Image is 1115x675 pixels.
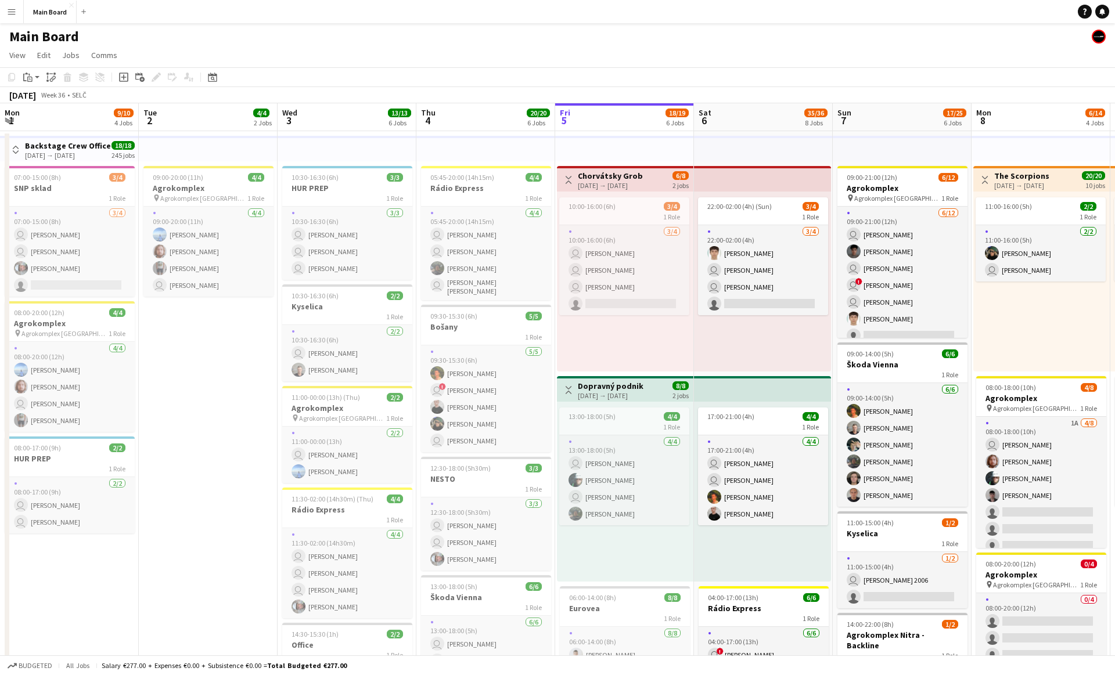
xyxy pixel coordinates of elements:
app-job-card: 12:30-18:00 (5h30m)3/3NESTO1 Role3/312:30-18:00 (5h30m) [PERSON_NAME] [PERSON_NAME][PERSON_NAME] [421,457,551,571]
span: Tue [143,107,157,118]
span: 3/4 [803,202,819,211]
span: 1 Role [1080,404,1097,413]
span: 4/4 [253,109,269,117]
span: 10:30-16:30 (6h) [292,291,339,300]
span: 1 Role [525,194,542,203]
span: 1 Role [525,603,542,612]
span: ! [439,383,446,390]
span: 4/4 [387,494,403,503]
span: 1 Role [941,194,958,203]
span: 1/2 [942,518,958,527]
span: 1 Role [663,212,680,221]
app-job-card: 10:00-16:00 (6h)3/41 Role3/410:00-16:00 (6h) [PERSON_NAME] [PERSON_NAME] [PERSON_NAME] [559,197,689,315]
span: 1 Role [247,194,264,203]
h3: SNP sklad [5,183,135,193]
span: Edit [37,50,51,60]
div: 10:30-16:30 (6h)2/2Kyselica1 Role2/210:30-16:30 (6h) [PERSON_NAME][PERSON_NAME] [282,284,412,381]
app-job-card: 09:00-21:00 (12h)6/12Agrokomplex Agrokomplex [GEOGRAPHIC_DATA]1 Role6/1209:00-21:00 (12h) [PERSON... [837,166,967,338]
app-card-role: 4/409:00-20:00 (11h)[PERSON_NAME][PERSON_NAME][PERSON_NAME] [PERSON_NAME] [143,207,274,297]
span: Sat [699,107,711,118]
div: 08:00-20:00 (12h)4/4Agrokomplex Agrokomplex [GEOGRAPHIC_DATA]1 Role4/408:00-20:00 (12h)[PERSON_NA... [5,301,135,432]
h3: Škoda Vienna [421,592,551,602]
span: 1 Role [525,333,542,341]
span: 18/19 [666,109,689,117]
h3: Office [282,640,412,650]
div: 8 Jobs [805,118,827,127]
span: 4/4 [803,412,819,421]
app-job-card: 22:00-02:00 (4h) (Sun)3/41 Role3/422:00-02:00 (4h)[PERSON_NAME] [PERSON_NAME] [PERSON_NAME] [698,197,828,315]
span: 09:30-15:30 (6h) [430,312,477,320]
a: View [5,48,30,63]
div: 05:45-20:00 (14h15m)4/4Rádio Express1 Role4/405:45-20:00 (14h15m) [PERSON_NAME] [PERSON_NAME][PER... [421,166,551,300]
h3: NESTO [421,474,551,484]
span: 6/6 [803,593,819,602]
span: 1 Role [386,194,403,203]
a: Comms [87,48,122,63]
span: Fri [560,107,570,118]
span: 6/12 [938,173,958,182]
h3: Agrokomplex Nitra - Backline [837,630,967,651]
span: 08:00-18:00 (10h) [985,383,1036,392]
div: 17:00-21:00 (4h)4/41 Role4/417:00-21:00 (4h) [PERSON_NAME] [PERSON_NAME][PERSON_NAME][PERSON_NAME] [698,407,828,525]
h3: Agrokomplex [837,183,967,193]
span: 0/4 [1081,560,1097,568]
app-job-card: 11:00-16:00 (5h)2/21 Role2/211:00-16:00 (5h)[PERSON_NAME] [PERSON_NAME] [976,197,1106,281]
span: 1 Role [1080,212,1096,221]
span: 07:00-15:00 (8h) [14,173,61,182]
span: 4/8 [1081,383,1097,392]
span: 5 [558,114,570,127]
span: 6 [697,114,711,127]
a: Jobs [57,48,84,63]
app-job-card: 10:30-16:30 (6h)3/3HUR PREP1 Role3/310:30-16:30 (6h) [PERSON_NAME] [PERSON_NAME] [PERSON_NAME] [282,166,412,280]
span: Agrokomplex [GEOGRAPHIC_DATA] [21,329,109,338]
span: 1 Role [386,414,403,423]
span: 2 [142,114,157,127]
span: 1 Role [802,212,819,221]
h3: Eurovea [560,603,690,613]
span: 18/18 [111,141,135,150]
span: 08:00-17:00 (9h) [14,443,61,452]
span: 3/4 [109,173,125,182]
app-card-role: 4/411:30-02:00 (14h30m) [PERSON_NAME] [PERSON_NAME] [PERSON_NAME][PERSON_NAME] [282,528,412,618]
span: 11:00-15:00 (4h) [847,518,894,527]
span: 13/13 [388,109,411,117]
app-job-card: 09:00-14:00 (5h)6/6Škoda Vienna1 Role6/609:00-14:00 (5h)[PERSON_NAME][PERSON_NAME][PERSON_NAME][P... [837,342,967,507]
h3: The Scorpions [994,171,1049,181]
span: ! [717,648,724,655]
span: 1 Role [109,194,125,203]
div: SELČ [72,91,87,99]
span: 1 Role [1080,580,1097,589]
span: Budgeted [19,662,52,670]
span: 1 Role [109,329,125,338]
span: 1 Role [802,423,819,431]
h3: Backstage Crew Office [25,140,111,151]
span: 1 Role [803,614,819,623]
span: 05:45-20:00 (14h15m) [430,173,494,182]
app-job-card: 08:00-18:00 (10h)4/8Agrokomplex Agrokomplex [GEOGRAPHIC_DATA]1 Role1A4/808:00-18:00 (10h) [PERSON... [976,376,1106,548]
span: 2/2 [387,630,403,638]
app-job-card: 07:00-15:00 (8h)3/4SNP sklad1 Role3/407:00-15:00 (8h) [PERSON_NAME] [PERSON_NAME][PERSON_NAME] [5,166,135,297]
span: 8/8 [672,381,689,390]
app-card-role: 4/417:00-21:00 (4h) [PERSON_NAME] [PERSON_NAME][PERSON_NAME][PERSON_NAME] [698,435,828,525]
span: 4/4 [664,412,680,421]
div: 245 jobs [111,150,135,160]
span: 17/25 [943,109,966,117]
h3: Kyselica [282,301,412,312]
span: 1 Role [386,312,403,321]
app-card-role: 6/609:00-14:00 (5h)[PERSON_NAME][PERSON_NAME][PERSON_NAME][PERSON_NAME][PERSON_NAME][PERSON_NAME] [837,383,967,507]
span: 8/8 [664,593,681,602]
div: 08:00-17:00 (9h)2/2HUR PREP1 Role2/208:00-17:00 (9h) [PERSON_NAME] [PERSON_NAME] [5,436,135,533]
span: Week 36 [38,91,67,99]
span: 3 [280,114,297,127]
app-job-card: 09:00-20:00 (11h)4/4Agrokomplex Agrokomplex [GEOGRAPHIC_DATA]1 Role4/409:00-20:00 (11h)[PERSON_NA... [143,166,274,297]
span: 6/6 [942,349,958,358]
app-job-card: 13:00-18:00 (5h)4/41 Role4/413:00-18:00 (5h) [PERSON_NAME][PERSON_NAME] [PERSON_NAME][PERSON_NAME] [559,407,689,525]
h3: Škoda Vienna [837,359,967,370]
span: Agrokomplex [GEOGRAPHIC_DATA] [993,404,1080,413]
span: 4/4 [248,173,264,182]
